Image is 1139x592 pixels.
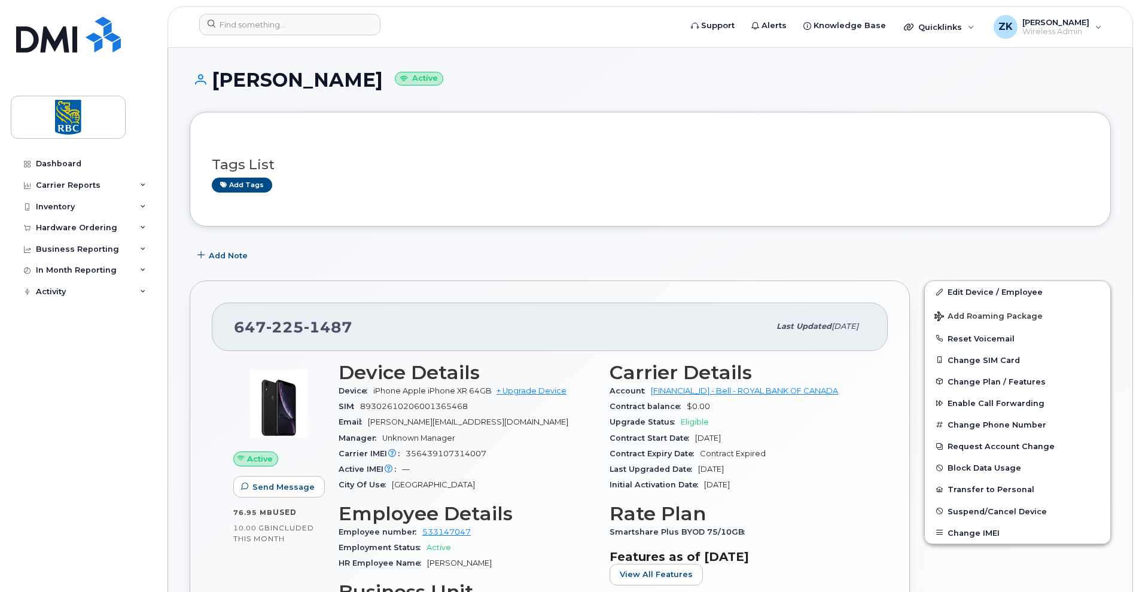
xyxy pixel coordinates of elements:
[212,157,1089,172] h3: Tags List
[925,281,1110,303] a: Edit Device / Employee
[651,386,838,395] a: [FINANCIAL_ID] - Bell - ROYAL BANK OF CANADA
[948,399,1044,408] span: Enable Call Forwarding
[948,377,1046,386] span: Change Plan / Features
[252,481,315,493] span: Send Message
[360,402,468,411] span: 89302610206001365468
[687,402,710,411] span: $0.00
[339,543,427,552] span: Employment Status
[497,386,567,395] a: + Upgrade Device
[610,550,866,564] h3: Features as of [DATE]
[212,178,272,193] a: Add tags
[395,72,443,86] small: Active
[925,303,1110,328] button: Add Roaming Package
[339,503,595,524] h3: Employee Details
[233,523,314,543] span: included this month
[776,322,832,331] span: Last updated
[266,318,304,336] span: 225
[610,465,698,474] span: Last Upgraded Date
[925,501,1110,522] button: Suspend/Cancel Device
[339,559,427,567] span: HR Employee Name
[925,435,1110,457] button: Request Account Change
[233,524,270,532] span: 10.00 GB
[610,386,651,395] span: Account
[234,318,352,336] span: 647
[610,402,687,411] span: Contract balance
[339,434,382,443] span: Manager
[610,417,681,426] span: Upgrade Status
[247,453,273,465] span: Active
[427,559,492,567] span: [PERSON_NAME]
[190,245,258,266] button: Add Note
[925,457,1110,478] button: Block Data Usage
[925,328,1110,349] button: Reset Voicemail
[681,417,709,426] span: Eligible
[700,449,766,458] span: Contract Expired
[339,386,373,395] span: Device
[339,480,392,489] span: City Of Use
[339,465,402,474] span: Active IMEI
[925,414,1110,435] button: Change Phone Number
[392,480,475,489] span: [GEOGRAPHIC_DATA]
[382,434,455,443] span: Unknown Manager
[233,476,325,498] button: Send Message
[243,368,315,440] img: image20231002-3703462-1qb80zy.jpeg
[925,349,1110,371] button: Change SIM Card
[610,362,866,383] h3: Carrier Details
[406,449,486,458] span: 356439107314007
[620,569,693,580] span: View All Features
[339,449,406,458] span: Carrier IMEI
[925,478,1110,500] button: Transfer to Personal
[422,527,471,536] a: 533147047
[704,480,730,489] span: [DATE]
[427,543,451,552] span: Active
[698,465,724,474] span: [DATE]
[610,449,700,458] span: Contract Expiry Date
[948,506,1047,515] span: Suspend/Cancel Device
[339,527,422,536] span: Employee number
[209,250,248,261] span: Add Note
[610,480,704,489] span: Initial Activation Date
[925,392,1110,414] button: Enable Call Forwarding
[610,434,695,443] span: Contract Start Date
[695,434,721,443] span: [DATE]
[925,522,1110,544] button: Change IMEI
[925,371,1110,392] button: Change Plan / Features
[832,322,858,331] span: [DATE]
[339,402,360,411] span: SIM
[273,508,297,517] span: used
[368,417,568,426] span: [PERSON_NAME][EMAIL_ADDRESS][DOMAIN_NAME]
[610,527,751,536] span: Smartshare Plus BYOD 75/10GB
[610,503,866,524] h3: Rate Plan
[339,417,368,426] span: Email
[934,312,1043,323] span: Add Roaming Package
[610,564,703,585] button: View All Features
[373,386,492,395] span: iPhone Apple iPhone XR 64GB
[233,508,273,517] span: 76.95 MB
[190,69,1111,90] h1: [PERSON_NAME]
[402,465,410,474] span: —
[339,362,595,383] h3: Device Details
[304,318,352,336] span: 1487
